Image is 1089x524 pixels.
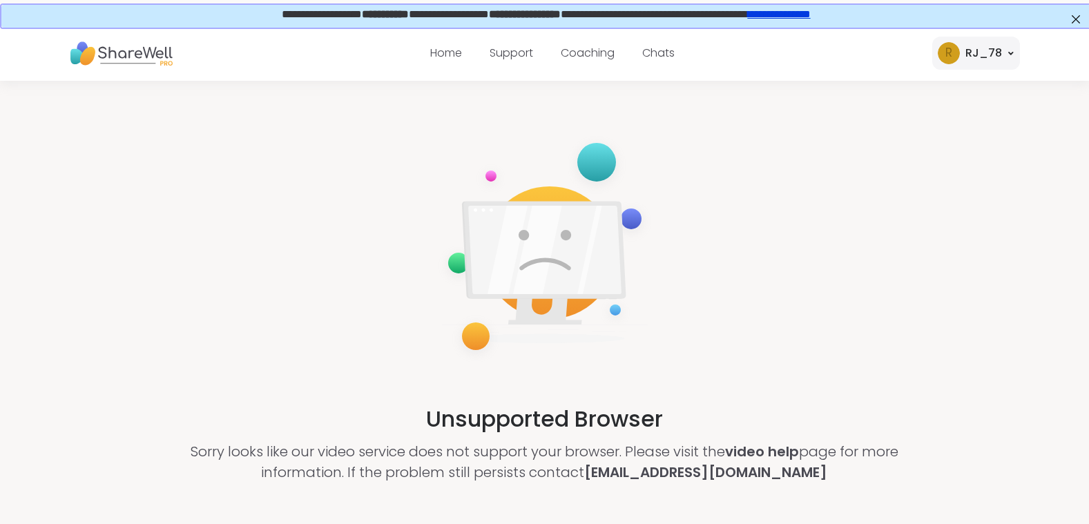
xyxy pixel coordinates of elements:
a: Support [490,45,533,61]
a: video help [725,442,799,461]
a: Home [430,45,462,61]
img: ShareWell Nav Logo [69,35,173,72]
img: not-supported [437,134,653,364]
h2: Unsupported Browser [426,402,663,436]
a: [EMAIL_ADDRESS][DOMAIN_NAME] [584,463,827,482]
a: Coaching [561,45,615,61]
div: RJ_78 [965,45,1002,61]
span: R [945,44,952,62]
p: Sorry looks like our video service does not support your browser. Please visit the page for more ... [182,441,907,483]
a: Chats [642,45,675,61]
